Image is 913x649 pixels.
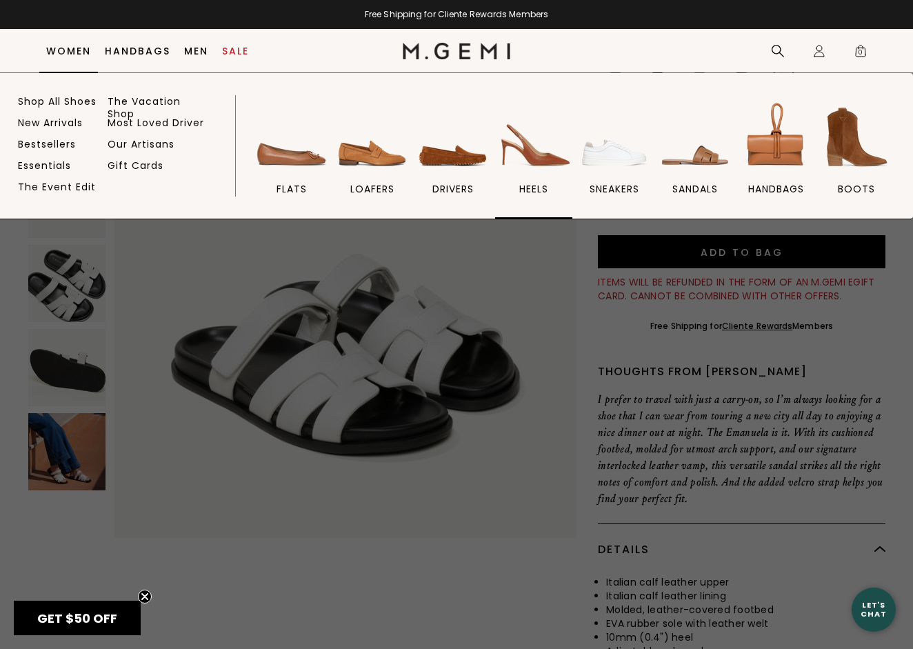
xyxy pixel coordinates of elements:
a: Bestsellers [18,138,76,150]
a: loafers [334,99,411,219]
a: drivers [414,99,492,219]
div: GET $50 OFFClose teaser [14,601,141,635]
img: heels [495,99,572,176]
span: loafers [350,183,394,195]
a: The Event Edit [18,181,96,193]
div: Let's Chat [852,601,896,618]
span: sneakers [590,183,639,195]
img: M.Gemi [403,43,511,59]
a: Essentials [18,159,71,172]
a: Women [46,46,91,57]
img: sandals [656,99,734,176]
img: sneakers [576,99,653,176]
a: BOOTS [818,99,895,219]
img: flats [253,99,330,176]
a: Sale [222,46,249,57]
img: loafers [334,99,411,176]
a: Shop All Shoes [18,95,97,108]
span: handbags [748,183,804,195]
span: sandals [672,183,718,195]
a: flats [253,99,330,219]
span: 0 [854,47,867,61]
img: handbags [737,99,814,176]
span: flats [277,183,307,195]
a: heels [495,99,572,219]
a: New Arrivals [18,117,83,129]
a: Handbags [105,46,170,57]
span: GET $50 OFF [37,610,117,627]
a: The Vacation Shop [108,95,208,120]
a: sneakers [576,99,653,219]
span: heels [519,183,548,195]
img: BOOTS [818,99,895,176]
a: handbags [737,99,814,219]
span: drivers [432,183,474,195]
button: Close teaser [138,590,152,603]
a: sandals [656,99,734,219]
a: Our Artisans [108,138,174,150]
span: BOOTS [838,183,875,195]
a: Gift Cards [108,159,163,172]
a: Men [184,46,208,57]
img: drivers [414,99,492,176]
a: Most Loved Driver [108,117,204,129]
